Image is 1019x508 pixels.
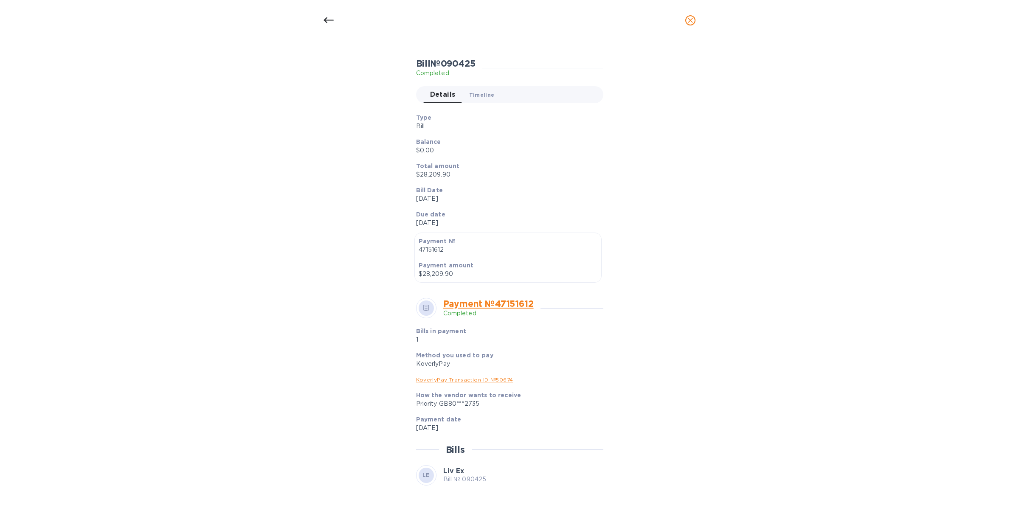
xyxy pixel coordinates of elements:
b: Type [416,114,432,121]
span: Timeline [469,90,495,99]
a: Payment № 47151612 [443,298,534,309]
p: [DATE] [416,219,597,227]
b: Bill Date [416,187,443,194]
p: 1 [416,335,536,344]
p: $28,209.90 [419,269,597,278]
h2: Bills [446,444,465,455]
b: Balance [416,138,441,145]
p: Bill № 090425 [443,475,487,484]
span: Details [430,89,456,101]
p: [DATE] [416,424,597,432]
h2: Bill № 090425 [416,58,476,69]
b: Bills in payment [416,328,466,334]
p: [DATE] [416,194,597,203]
p: $28,209.90 [416,170,597,179]
button: close [680,10,701,31]
p: $0.00 [416,146,597,155]
b: LE [422,472,430,478]
p: Completed [416,69,476,78]
b: Liv Ex [443,467,464,475]
b: Payment date [416,416,462,423]
a: KoverlyPay Transaction ID № 50674 [416,376,513,383]
b: Method you used to pay [416,352,493,359]
b: Payment № [419,238,456,244]
b: Payment amount [419,262,474,269]
div: Priority GB80***2735 [416,399,597,408]
p: 47151612 [419,245,597,254]
p: Completed [443,309,534,318]
b: Due date [416,211,445,218]
b: Total amount [416,163,460,169]
p: Bill [416,122,597,131]
div: KoverlyPay [416,359,597,368]
b: How the vendor wants to receive [416,392,521,399]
